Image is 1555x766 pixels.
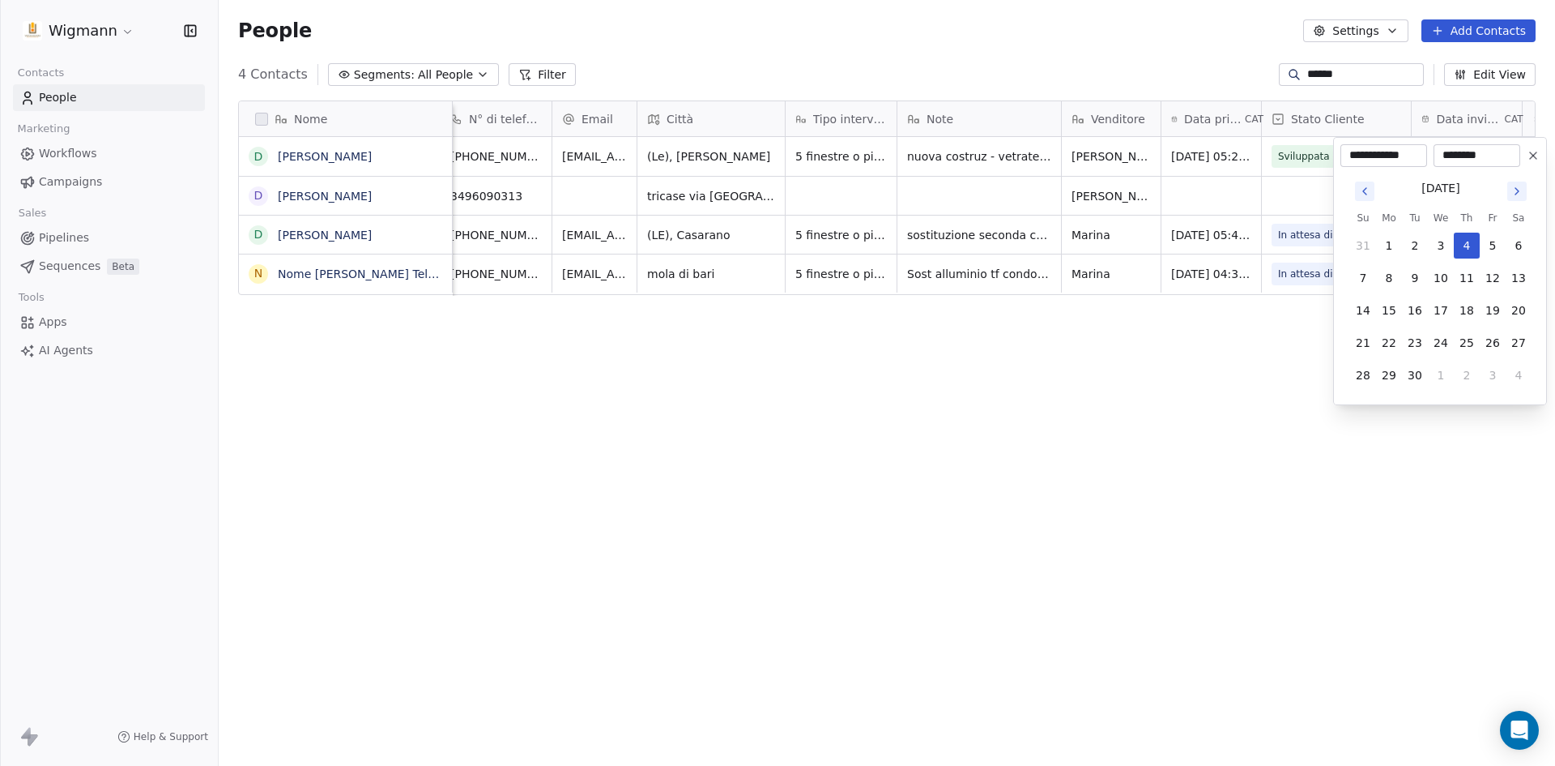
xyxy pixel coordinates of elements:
button: Go to next month [1506,180,1528,203]
th: Monday [1376,210,1402,226]
button: 10 [1428,265,1454,291]
button: 11 [1454,265,1480,291]
button: 13 [1506,265,1532,291]
button: 9 [1402,265,1428,291]
button: 16 [1402,297,1428,323]
button: 22 [1376,330,1402,356]
button: 30 [1402,362,1428,388]
button: 26 [1480,330,1506,356]
button: 4 [1506,362,1532,388]
button: 4 [1454,233,1480,259]
button: 1 [1376,233,1402,259]
th: Wednesday [1428,210,1454,226]
button: 2 [1454,362,1480,388]
button: 31 [1350,233,1376,259]
button: 8 [1376,265,1402,291]
button: 1 [1428,362,1454,388]
th: Thursday [1454,210,1480,226]
button: Go to previous month [1353,180,1376,203]
button: 17 [1428,297,1454,323]
button: 28 [1350,362,1376,388]
button: 23 [1402,330,1428,356]
button: 2 [1402,233,1428,259]
button: 6 [1506,233,1532,259]
button: 3 [1428,233,1454,259]
button: 15 [1376,297,1402,323]
button: 29 [1376,362,1402,388]
th: Friday [1480,210,1506,226]
button: 18 [1454,297,1480,323]
button: 19 [1480,297,1506,323]
button: 21 [1350,330,1376,356]
th: Saturday [1506,210,1532,226]
button: 14 [1350,297,1376,323]
button: 5 [1480,233,1506,259]
th: Sunday [1350,210,1376,226]
th: Tuesday [1402,210,1428,226]
button: 24 [1428,330,1454,356]
button: 12 [1480,265,1506,291]
button: 27 [1506,330,1532,356]
button: 25 [1454,330,1480,356]
button: 3 [1480,362,1506,388]
button: 7 [1350,265,1376,291]
button: 20 [1506,297,1532,323]
div: [DATE] [1421,180,1459,197]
